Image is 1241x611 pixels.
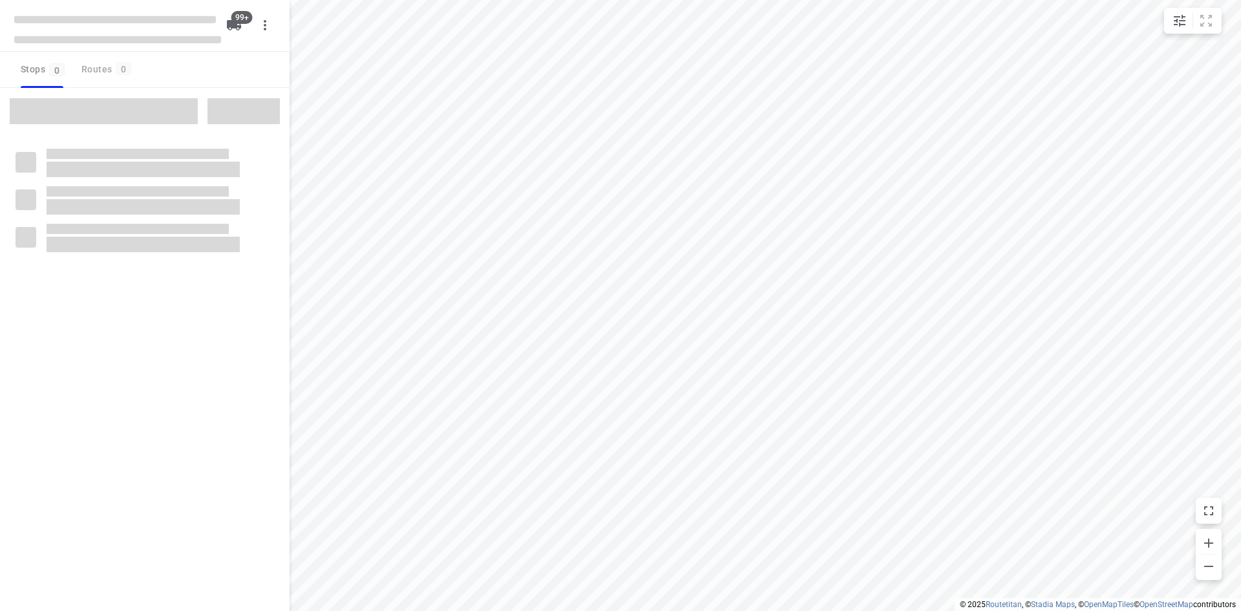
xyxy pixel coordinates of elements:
a: OpenMapTiles [1084,600,1134,609]
a: OpenStreetMap [1140,600,1193,609]
div: small contained button group [1164,8,1222,34]
a: Stadia Maps [1031,600,1075,609]
button: Map settings [1167,8,1193,34]
li: © 2025 , © , © © contributors [960,600,1236,609]
a: Routetitan [986,600,1022,609]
